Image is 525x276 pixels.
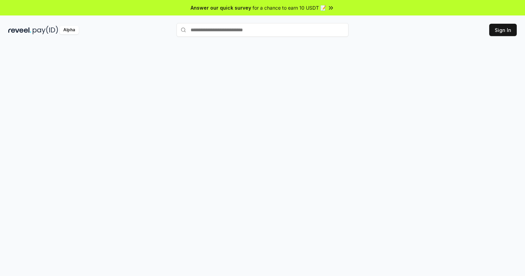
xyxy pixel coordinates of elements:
button: Sign In [489,24,517,36]
span: for a chance to earn 10 USDT 📝 [253,4,326,11]
div: Alpha [60,26,79,34]
span: Answer our quick survey [191,4,251,11]
img: pay_id [33,26,58,34]
img: reveel_dark [8,26,31,34]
